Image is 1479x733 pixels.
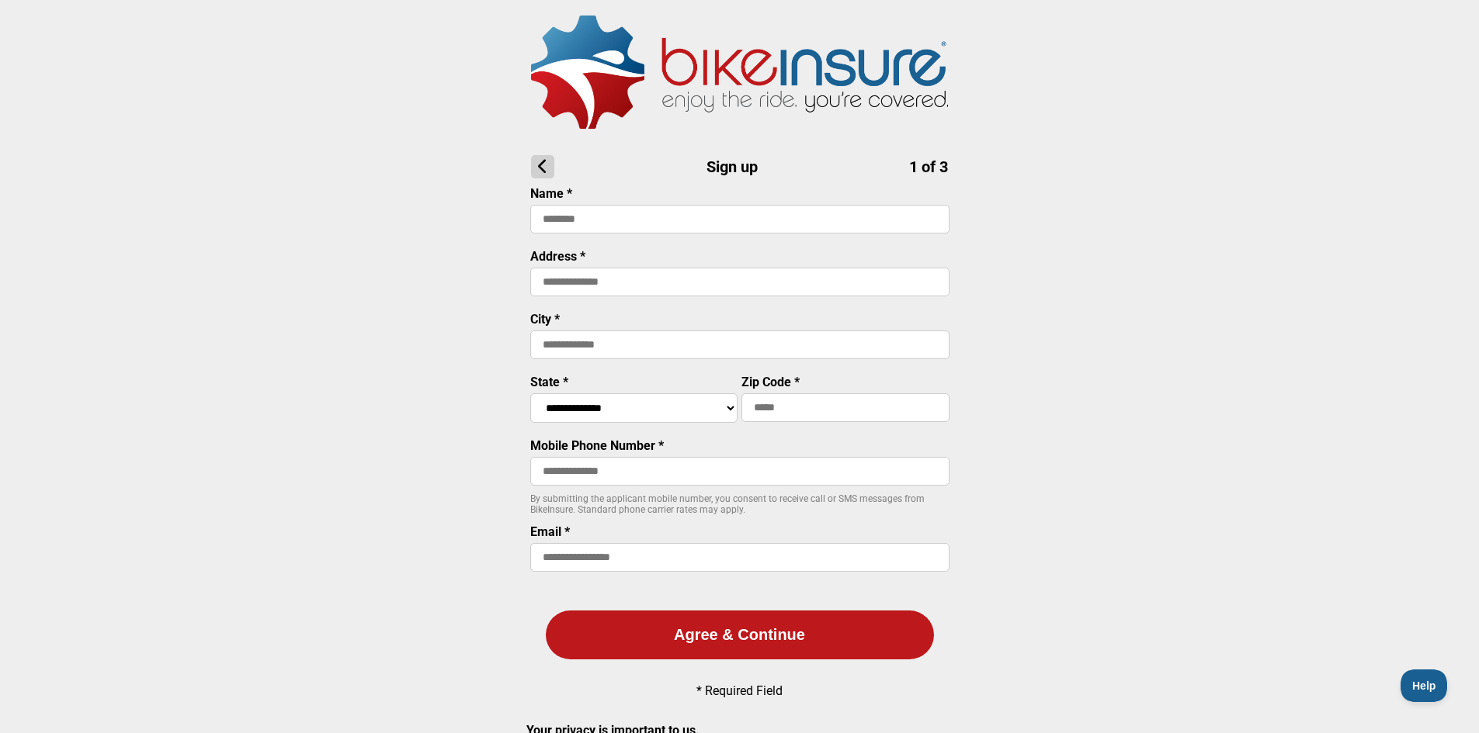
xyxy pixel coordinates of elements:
span: 1 of 3 [909,157,948,176]
label: Mobile Phone Number * [530,438,664,453]
label: City * [530,312,560,327]
label: Email * [530,524,570,539]
label: Name * [530,186,572,201]
label: State * [530,375,568,389]
button: Agree & Continue [546,610,934,659]
h1: Sign up [531,155,948,178]
p: * Required Field [696,683,783,698]
label: Zip Code * [741,375,800,389]
label: Address * [530,249,585,264]
iframe: Toggle Customer Support [1401,669,1448,702]
p: By submitting the applicant mobile number, you consent to receive call or SMS messages from BikeI... [530,493,950,515]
